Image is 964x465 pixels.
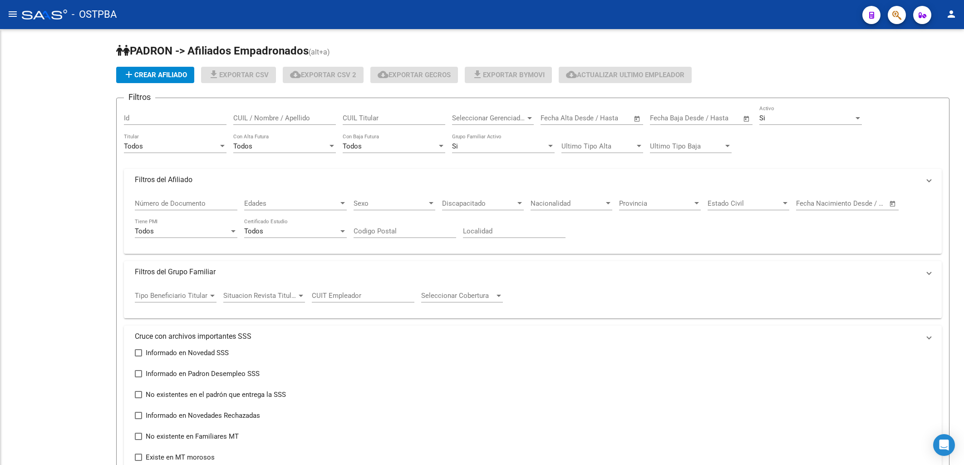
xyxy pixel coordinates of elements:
mat-icon: cloud_download [566,69,577,80]
span: PADRON -> Afiliados Empadronados [116,45,309,57]
span: Exportar Bymovi [472,71,545,79]
span: Tipo Beneficiario Titular [135,292,208,300]
span: Todos [135,227,154,235]
span: Ultimo Tipo Baja [650,142,723,150]
mat-panel-title: Cruce con archivos importantes SSS [135,331,920,341]
span: Actualizar ultimo Empleador [566,71,684,79]
span: Informado en Padron Desempleo SSS [146,368,260,379]
span: Informado en Novedad SSS [146,347,229,358]
button: Crear Afiliado [116,67,194,83]
span: Si [452,142,458,150]
input: Fecha fin [695,114,739,122]
button: Open calendar [888,198,898,209]
span: Exportar CSV 2 [290,71,356,79]
div: Open Intercom Messenger [933,434,955,456]
span: Ultimo Tipo Alta [561,142,635,150]
div: Filtros del Afiliado [124,191,942,254]
button: Open calendar [632,114,643,124]
mat-icon: cloud_download [378,69,389,80]
mat-panel-title: Filtros del Afiliado [135,175,920,185]
button: Actualizar ultimo Empleador [559,67,692,83]
mat-expansion-panel-header: Cruce con archivos importantes SSS [124,326,942,347]
mat-panel-title: Filtros del Grupo Familiar [135,267,920,277]
div: Filtros del Grupo Familiar [124,283,942,318]
mat-icon: menu [7,9,18,20]
mat-icon: cloud_download [290,69,301,80]
input: Fecha fin [841,199,885,208]
h3: Filtros [124,91,155,104]
span: Todos [343,142,362,150]
span: Informado en Novedades Rechazadas [146,410,260,421]
span: Estado Civil [708,199,781,208]
span: Discapacitado [442,199,516,208]
span: (alt+a) [309,48,330,56]
button: Exportar CSV [201,67,276,83]
span: Si [759,114,765,122]
span: Seleccionar Cobertura [421,292,495,300]
mat-icon: file_download [472,69,483,80]
span: Todos [124,142,143,150]
button: Open calendar [742,114,752,124]
span: No existentes en el padrón que entrega la SSS [146,389,286,400]
mat-icon: add [123,69,134,80]
span: Exportar CSV [208,71,269,79]
button: Exportar CSV 2 [283,67,364,83]
span: Provincia [619,199,693,208]
span: No existente en Familiares MT [146,431,239,442]
span: Todos [244,227,263,235]
span: Seleccionar Gerenciador [452,114,526,122]
span: Todos [233,142,252,150]
span: Edades [244,199,339,208]
input: Fecha inicio [796,199,833,208]
mat-icon: person [946,9,957,20]
span: Crear Afiliado [123,71,187,79]
button: Exportar Bymovi [465,67,552,83]
input: Fecha inicio [650,114,687,122]
span: Existe en MT morosos [146,452,215,463]
span: Nacionalidad [531,199,604,208]
mat-expansion-panel-header: Filtros del Afiliado [124,169,942,191]
input: Fecha inicio [541,114,577,122]
span: - OSTPBA [72,5,117,25]
button: Exportar GECROS [370,67,458,83]
mat-expansion-panel-header: Filtros del Grupo Familiar [124,261,942,283]
mat-icon: file_download [208,69,219,80]
span: Exportar GECROS [378,71,451,79]
span: Sexo [354,199,427,208]
span: Situacion Revista Titular [223,292,297,300]
input: Fecha fin [585,114,630,122]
